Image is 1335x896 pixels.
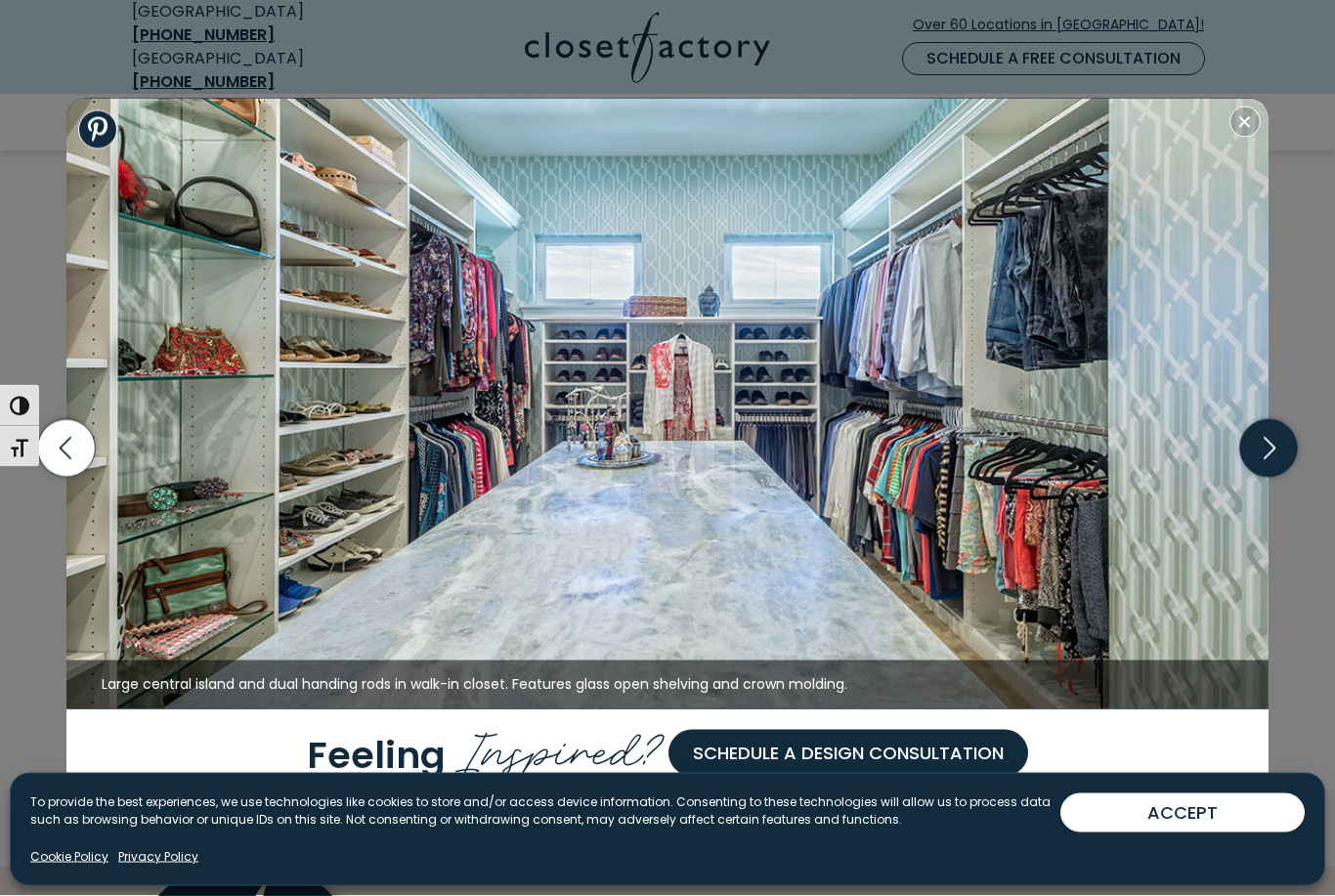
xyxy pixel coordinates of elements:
a: Share to Pinterest [78,110,117,149]
button: Close modal [1229,107,1261,138]
button: ACCEPT [1060,793,1305,832]
figcaption: Large central island and dual handing rods in walk-in closet. Features glass open shelving and cr... [66,661,1269,709]
span: Feeling [307,729,446,781]
img: Large central island and dual handing rods in walk-in closet. Features glass open shelving and cr... [66,99,1269,709]
a: Privacy Policy [118,848,198,866]
a: Cookie Policy [30,848,108,866]
a: Schedule a Design Consultation [668,730,1028,777]
span: Inspired? [455,708,668,784]
p: To provide the best experiences, we use technologies like cookies to store and/or access device i... [30,793,1060,829]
